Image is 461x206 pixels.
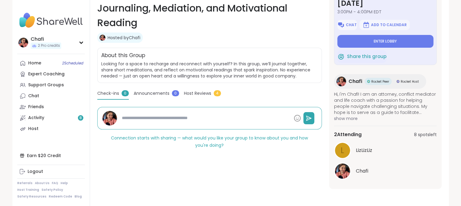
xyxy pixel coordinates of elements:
[334,131,362,138] span: 2 Attending
[52,181,58,185] a: FAQ
[396,80,399,83] img: Rocket Host
[337,50,386,63] button: Share this group
[17,80,85,91] a: Support Groups
[17,150,85,161] div: Earn $20 Credit
[28,169,43,175] div: Logout
[334,163,437,180] a: ChafiChafi
[356,167,368,175] span: Chafi
[362,21,370,29] img: ShareWell Logomark
[337,20,357,30] button: Chat
[101,52,145,60] h2: About this Group
[17,69,85,80] a: Expert Coaching
[17,112,85,123] a: Activity8
[337,21,345,29] img: ShareWell Logomark
[17,10,85,31] img: ShareWell Nav Logo
[356,147,372,154] span: LizLizLiz
[334,142,437,159] a: LLizLizLiz
[18,38,28,47] img: Chafi
[17,91,85,101] a: Chat
[31,36,61,43] div: Chafi
[62,61,83,66] span: 2 Scheduled
[335,163,350,179] img: Chafi
[38,43,60,48] span: 2 Pro credits
[184,90,211,97] span: Host Reviews
[28,115,44,121] div: Activity
[401,79,419,84] span: Rocket Host
[346,22,357,27] span: Chat
[337,9,433,15] span: 3:00PM - 4:00PM EDT
[75,194,82,199] a: Blog
[337,53,345,60] img: ShareWell Logomark
[102,111,117,125] img: Chafi
[28,82,64,88] div: Support Groups
[97,90,119,97] span: Check-ins
[17,181,32,185] a: Referrals
[111,135,308,148] span: Connection starts with sharing — what would you like your group to know about you and how you're ...
[28,93,39,99] div: Chat
[414,132,437,138] span: 8 spots left
[374,39,397,44] span: Enter lobby
[99,35,105,41] img: Chafi
[334,91,437,115] span: Hi, I'm Chafi! I am an attorney, conflict mediator and life coach with a passion for helping peop...
[17,166,85,177] a: Logout
[61,181,68,185] a: Help
[334,115,437,122] span: show more
[35,181,49,185] a: About Us
[28,60,41,66] div: Home
[371,22,407,27] span: Add to Calendar
[334,74,426,89] a: ChafiChafiRocket PeerRocket PeerRocket HostRocket Host
[17,101,85,112] a: Friends
[17,123,85,134] a: Host
[79,115,82,121] span: 8
[28,126,38,132] div: Host
[28,104,44,110] div: Friends
[367,80,370,83] img: Rocket Peer
[28,71,65,77] div: Expert Coaching
[134,90,169,97] span: Announcements
[101,61,318,79] span: Looking for a space to recharge and reconnect with yourself? In this group, we’ll journal togethe...
[122,90,129,96] span: 0
[17,58,85,69] a: Home2Scheduled
[172,90,179,96] span: 0
[108,35,140,41] a: Hosted byChafi
[359,20,410,30] button: Add to Calendar
[17,188,39,192] a: Host Training
[371,79,389,84] span: Rocket Peer
[49,194,72,199] a: Redeem Code
[214,90,221,96] span: 4
[97,1,322,30] h1: Journaling, Mediation, and Motivational Reading
[347,53,386,60] span: Share this group
[17,194,46,199] a: Safety Resources
[337,35,433,48] button: Enter lobby
[349,78,362,85] span: Chafi
[341,145,344,156] span: L
[42,188,63,192] a: Safety Policy
[336,77,346,86] img: Chafi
